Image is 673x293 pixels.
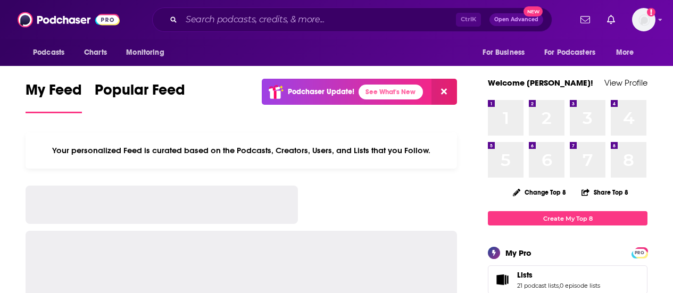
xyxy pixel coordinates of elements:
span: Ctrl K [456,13,481,27]
button: open menu [119,43,178,63]
span: New [524,6,543,16]
div: My Pro [505,248,531,258]
button: Open AdvancedNew [489,13,543,26]
span: Charts [84,45,107,60]
button: Change Top 8 [506,186,572,199]
button: open menu [26,43,78,63]
span: Podcasts [33,45,64,60]
span: , [559,282,560,289]
a: Create My Top 8 [488,211,647,225]
div: Your personalized Feed is curated based on the Podcasts, Creators, Users, and Lists that you Follow. [26,132,457,169]
a: PRO [633,248,646,256]
img: Podchaser - Follow, Share and Rate Podcasts [18,10,120,30]
a: See What's New [359,85,423,99]
div: Search podcasts, credits, & more... [152,7,552,32]
a: Show notifications dropdown [603,11,619,29]
button: open menu [475,43,538,63]
p: Podchaser Update! [288,87,354,96]
a: Show notifications dropdown [576,11,594,29]
span: Popular Feed [95,81,185,105]
button: Share Top 8 [581,182,629,203]
a: Lists [517,270,600,280]
a: Charts [77,43,113,63]
svg: Add a profile image [647,8,655,16]
button: open menu [537,43,611,63]
a: Popular Feed [95,81,185,113]
button: open menu [609,43,647,63]
span: Open Advanced [494,17,538,22]
a: 0 episode lists [560,282,600,289]
a: Lists [492,272,513,287]
span: Monitoring [126,45,164,60]
a: View Profile [604,78,647,88]
span: More [616,45,634,60]
a: 21 podcast lists [517,282,559,289]
span: For Business [483,45,525,60]
input: Search podcasts, credits, & more... [181,11,456,28]
a: Welcome [PERSON_NAME]! [488,78,593,88]
span: Logged in as megcassidy [632,8,655,31]
button: Show profile menu [632,8,655,31]
span: Lists [517,270,533,280]
img: User Profile [632,8,655,31]
span: For Podcasters [544,45,595,60]
a: My Feed [26,81,82,113]
span: PRO [633,249,646,257]
span: My Feed [26,81,82,105]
